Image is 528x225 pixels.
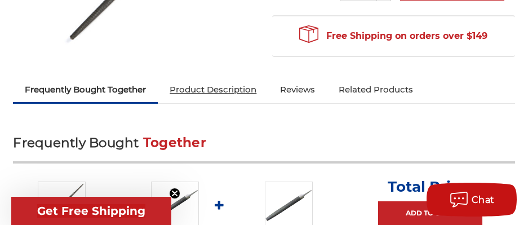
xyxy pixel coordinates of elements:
a: Add to Cart [378,201,482,225]
span: Chat [472,195,495,205]
p: Total Price: [388,178,472,196]
span: Free Shipping on orders over $149 [299,25,487,47]
button: Close teaser [169,188,180,199]
a: Reviews [268,77,327,102]
span: Get Free Shipping [37,204,145,218]
a: Related Products [327,77,425,102]
a: Frequently Bought Together [13,77,158,102]
span: Frequently Bought [13,135,139,151]
span: Together [143,135,206,151]
div: Get Free ShippingClose teaser [11,197,171,225]
a: Product Description [158,77,268,102]
button: Chat [427,183,517,217]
